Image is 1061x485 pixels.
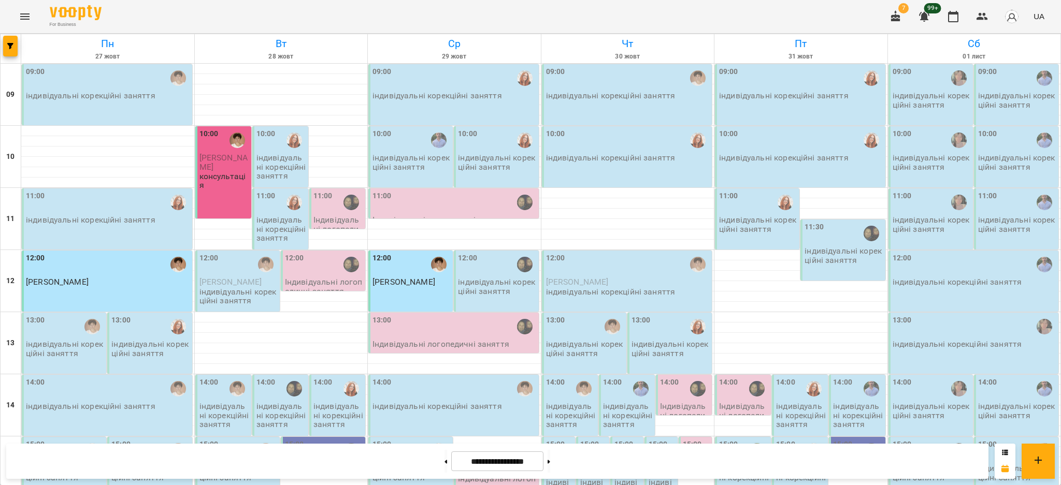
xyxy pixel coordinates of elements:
p: індивідуальні корекційні заняття [978,215,1056,233]
span: [PERSON_NAME] [199,153,248,171]
p: Індивідуальні логопедичні заняття [660,402,710,429]
label: 11:00 [372,190,392,202]
img: Валерія Капітан [517,195,533,210]
p: індивідуальні корекційні заняття [372,402,502,410]
label: 14:00 [256,377,276,388]
img: Кобзар Зоряна [343,381,359,396]
p: індивідуальні корекційні заняття [458,153,536,171]
div: Кобзар Зоряна [806,381,822,396]
h6: Вт [196,36,366,52]
img: Кобзар Зоряна [517,70,533,86]
p: індивідуальні корекційні заняття [372,91,502,100]
div: Кобзар Зоряна [690,133,706,148]
img: Марина Кириченко [170,381,186,396]
label: 13:00 [26,315,45,326]
img: Мєдвєдєва Катерина [1037,319,1052,334]
img: Марина Кириченко [690,257,706,272]
p: індивідуальні корекційні заняття [893,91,971,109]
label: 14:00 [978,377,997,388]
h6: 12 [6,275,15,287]
label: 10:00 [256,128,276,140]
label: 14:00 [719,377,738,388]
label: 10:00 [546,128,565,140]
p: індивідуальні корекційні заняття [978,91,1056,109]
p: індивідуальні корекційні заняття [632,340,710,358]
p: Індивідуальні логопедичні заняття [313,215,363,242]
p: індивідуальні корекційні заняття [978,402,1056,420]
p: консультація [199,172,249,190]
div: Марина Кириченко [84,319,100,334]
span: 7 [898,3,909,13]
img: Валерія Капітан [864,226,879,241]
img: Марина Кириченко [258,257,274,272]
label: 09:00 [26,66,45,78]
img: Мєдвєдєва Катерина [951,70,967,86]
p: індивідуальні корекційні заняття [776,402,826,429]
h6: 29 жовт [369,52,539,62]
img: Кобзар Зоряна [170,195,186,210]
label: 14:00 [199,377,219,388]
button: UA [1029,7,1049,26]
label: 14:00 [26,377,45,388]
div: Марина Кириченко [230,133,245,148]
label: 11:00 [26,190,45,202]
img: Марина Кириченко [230,381,245,396]
p: індивідуальні корекційні заняття [893,340,1022,348]
p: Індивідуальні логопедичні заняття [372,215,509,224]
label: 14:00 [546,377,565,388]
img: Кобзар Зоряна [864,70,879,86]
p: індивідуальні корекційні заняття [313,402,363,429]
h6: Ср [369,36,539,52]
label: 11:00 [313,190,333,202]
h6: 01 лист [890,52,1059,62]
p: індивідуальні корекційні заняття [26,215,155,224]
label: 13:00 [893,315,912,326]
button: Menu [12,4,37,29]
div: Коваль Дмитро [1037,195,1052,210]
p: індивідуальні корекційні заняття [458,277,536,296]
span: [PERSON_NAME] [372,277,435,287]
img: Коваль Дмитро [1037,133,1052,148]
label: 12:00 [546,253,565,264]
span: 99+ [924,3,941,13]
span: [PERSON_NAME] [26,277,89,287]
div: Валерія Капітан [343,195,359,210]
img: Кобзар Зоряна [286,133,302,148]
p: індивідуальні корекційні заняття [256,153,306,180]
img: Кобзар Зоряна [864,133,879,148]
div: Коваль Дмитро [1037,257,1052,272]
p: індивідуальні корекційні заняття [978,153,1056,171]
img: Валерія Капітан [517,319,533,334]
div: Кобзар Зоряна [690,319,706,334]
div: Марина Кириченко [170,257,186,272]
img: Коваль Дмитро [633,381,649,396]
h6: 30 жовт [543,52,713,62]
h6: 27 жовт [23,52,193,62]
img: Кобзар Зоряна [170,319,186,334]
img: Кобзар Зоряна [517,133,533,148]
img: Мєдвєдєва Катерина [951,381,967,396]
img: Валерія Капітан [690,381,706,396]
img: Марина Кириченко [576,381,592,396]
label: 11:30 [805,222,824,233]
h6: Чт [543,36,713,52]
div: Мєдвєдєва Катерина [951,133,967,148]
label: 14:00 [372,377,392,388]
label: 12:00 [26,253,45,264]
img: Коваль Дмитро [1037,381,1052,396]
h6: 14 [6,400,15,411]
